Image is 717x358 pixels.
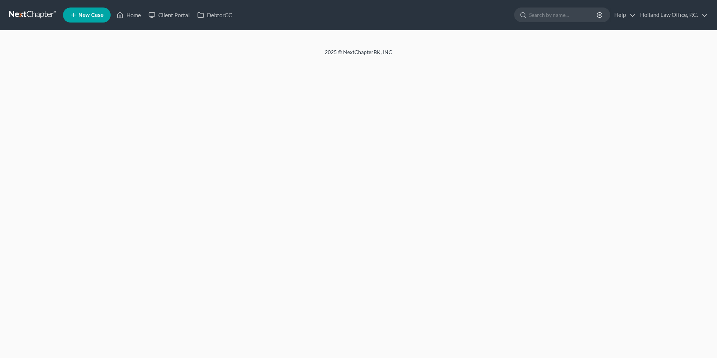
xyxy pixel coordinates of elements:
a: Client Portal [145,8,193,22]
span: New Case [78,12,103,18]
input: Search by name... [529,8,598,22]
a: Help [610,8,636,22]
div: 2025 © NextChapterBK, INC [145,48,572,62]
a: DebtorCC [193,8,236,22]
a: Holland Law Office, P.C. [636,8,708,22]
a: Home [113,8,145,22]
